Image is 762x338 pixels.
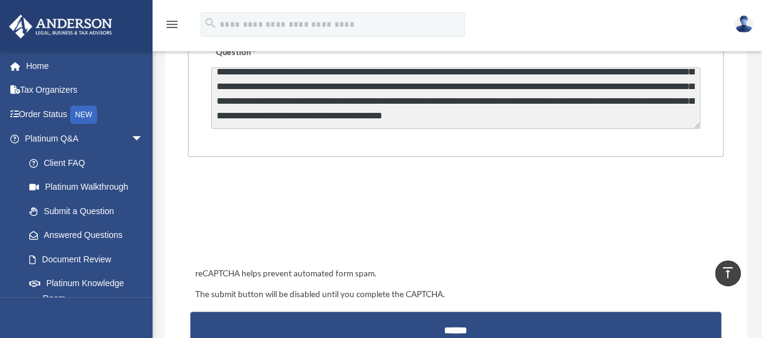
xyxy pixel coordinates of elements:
label: Question [211,45,306,62]
div: The submit button will be disabled until you complete the CAPTCHA. [190,287,721,302]
div: reCAPTCHA helps prevent automated form spam. [190,267,721,281]
a: Client FAQ [17,151,162,175]
a: Platinum Q&Aarrow_drop_down [9,127,162,151]
a: vertical_align_top [715,261,741,286]
img: Anderson Advisors Platinum Portal [5,15,116,38]
i: vertical_align_top [721,265,735,280]
a: Tax Organizers [9,78,162,102]
a: Platinum Knowledge Room [17,271,162,311]
a: menu [165,21,179,32]
a: Answered Questions [17,223,162,248]
i: search [204,16,217,30]
a: Home [9,54,162,78]
a: Submit a Question [17,199,156,223]
img: User Pic [735,15,753,33]
a: Platinum Walkthrough [17,175,162,200]
a: Document Review [17,247,162,271]
div: NEW [70,106,97,124]
i: menu [165,17,179,32]
span: arrow_drop_down [131,127,156,152]
a: Order StatusNEW [9,102,162,127]
iframe: reCAPTCHA [192,195,377,242]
